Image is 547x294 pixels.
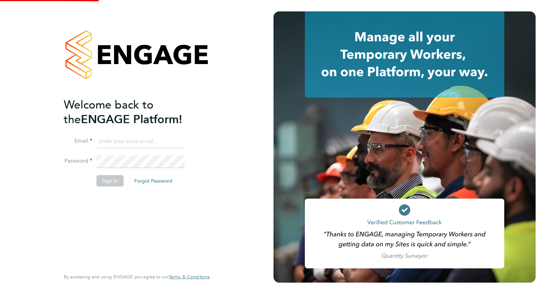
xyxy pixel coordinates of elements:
span: Welcome back to the [64,98,153,126]
label: Email [64,137,92,145]
h2: ENGAGE Platform! [64,98,203,127]
input: Enter your work email... [97,135,184,148]
a: Terms & Conditions [169,274,210,280]
button: Sign In [97,175,124,187]
button: Forgot Password [129,175,178,187]
label: Password [64,157,92,165]
span: By accessing and using ENGAGE you agree to our [64,274,210,280]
